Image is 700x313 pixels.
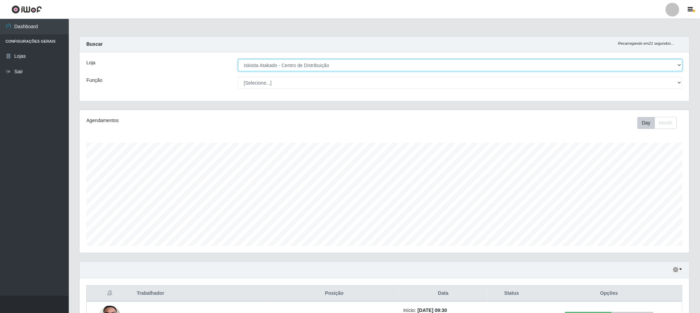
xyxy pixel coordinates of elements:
i: Recarregando em 21 segundos... [618,41,674,45]
button: Month [655,117,677,129]
th: Data [399,285,487,302]
div: Agendamentos [86,117,329,124]
div: Toolbar with button groups [637,117,682,129]
strong: Buscar [86,41,103,47]
th: Posição [269,285,399,302]
time: [DATE] 09:30 [418,307,447,313]
label: Função [86,77,103,84]
th: Status [487,285,536,302]
label: Loja [86,59,95,66]
div: First group [637,117,677,129]
img: CoreUI Logo [11,5,42,14]
th: Trabalhador [132,285,269,302]
th: Opções [536,285,682,302]
button: Day [637,117,655,129]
